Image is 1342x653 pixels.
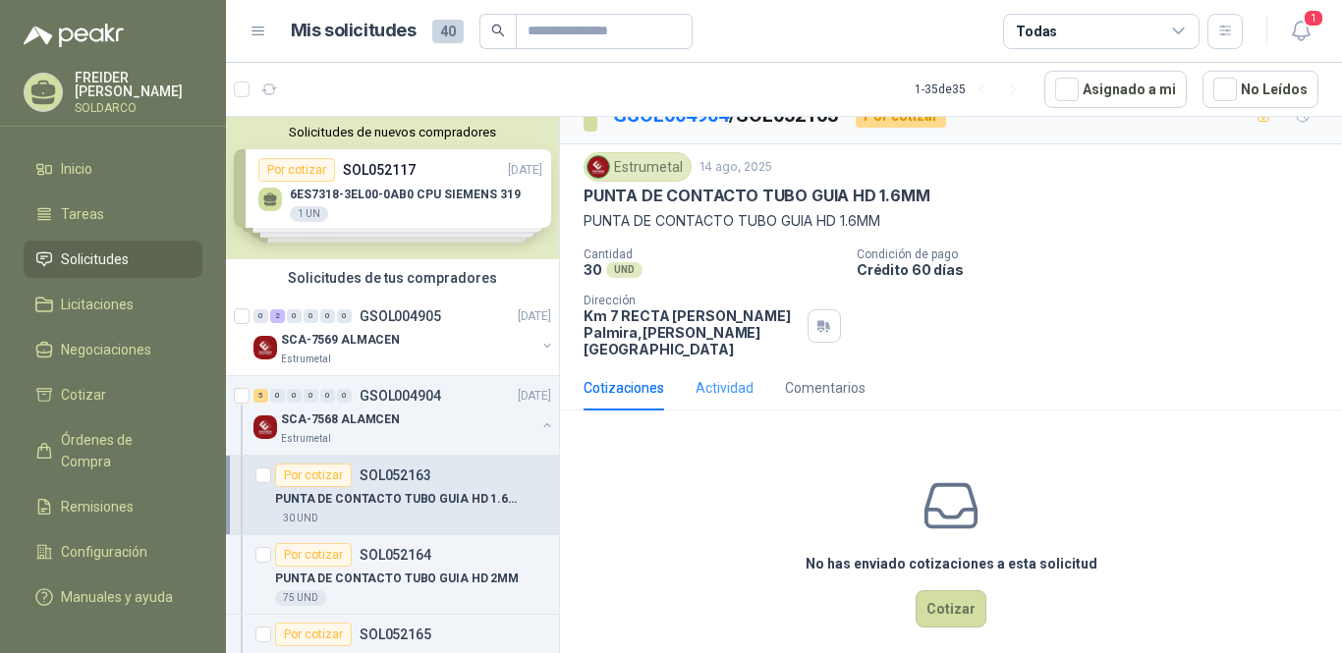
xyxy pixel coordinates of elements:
[584,152,692,182] div: Estrumetal
[61,496,134,517] span: Remisiones
[857,247,1334,261] p: Condición de pago
[587,156,609,178] img: Company Logo
[287,309,302,323] div: 0
[1283,14,1318,49] button: 1
[1303,9,1324,27] span: 1
[61,158,92,180] span: Inicio
[253,309,268,323] div: 0
[360,389,441,403] p: GSOL004904
[275,590,326,606] div: 75 UND
[24,331,202,368] a: Negociaciones
[360,627,431,641] p: SOL052165
[1044,71,1187,108] button: Asignado a mi
[491,24,505,37] span: search
[360,468,431,482] p: SOL052163
[584,261,602,278] p: 30
[275,570,519,588] p: PUNTA DE CONTACTO TUBO GUIA HD 2MM
[253,304,555,367] a: 0 2 0 0 0 0 GSOL004905[DATE] Company LogoSCA-7569 ALMACENEstrumetal
[24,578,202,616] a: Manuales y ayuda
[360,309,441,323] p: GSOL004905
[584,186,930,206] p: PUNTA DE CONTACTO TUBO GUIA HD 1.6MM
[61,203,104,225] span: Tareas
[281,410,400,429] p: SCA-7568 ALAMCEN
[24,286,202,323] a: Licitaciones
[270,309,285,323] div: 2
[320,309,335,323] div: 0
[281,331,400,350] p: SCA-7569 ALMACEN
[275,490,520,509] p: PUNTA DE CONTACTO TUBO GUIA HD 1.6MM
[61,248,129,270] span: Solicitudes
[226,117,559,259] div: Solicitudes de nuevos compradoresPor cotizarSOL052117[DATE] 6ES7318-3EL00-0AB0 CPU SIEMENS 3191 U...
[24,195,202,233] a: Tareas
[915,74,1029,105] div: 1 - 35 de 35
[432,20,464,43] span: 40
[916,590,986,627] button: Cotizar
[226,456,559,535] a: Por cotizarSOL052163PUNTA DE CONTACTO TUBO GUIA HD 1.6MM30 UND
[584,247,841,261] p: Cantidad
[253,384,555,447] a: 5 0 0 0 0 0 GSOL004904[DATE] Company LogoSCA-7568 ALAMCENEstrumetal
[606,262,643,278] div: UND
[304,309,318,323] div: 0
[61,384,106,406] span: Cotizar
[24,150,202,188] a: Inicio
[275,463,352,487] div: Por cotizar
[291,17,417,45] h1: Mis solicitudes
[24,376,202,413] a: Cotizar
[61,541,147,563] span: Configuración
[61,586,173,608] span: Manuales y ayuda
[806,553,1097,574] h3: No has enviado cotizaciones a esta solicitud
[518,307,551,326] p: [DATE]
[281,431,331,447] p: Estrumetal
[270,389,285,403] div: 0
[1016,21,1057,42] div: Todas
[75,102,202,114] p: SOLDARCO
[234,125,551,139] button: Solicitudes de nuevos compradores
[75,71,202,98] p: FREIDER [PERSON_NAME]
[226,259,559,297] div: Solicitudes de tus compradores
[253,336,277,359] img: Company Logo
[337,389,352,403] div: 0
[61,294,134,315] span: Licitaciones
[518,387,551,406] p: [DATE]
[287,389,302,403] div: 0
[360,548,431,562] p: SOL052164
[584,210,1318,232] p: PUNTA DE CONTACTO TUBO GUIA HD 1.6MM
[24,241,202,278] a: Solicitudes
[304,389,318,403] div: 0
[785,377,866,399] div: Comentarios
[253,415,277,439] img: Company Logo
[275,623,352,646] div: Por cotizar
[253,389,268,403] div: 5
[320,389,335,403] div: 0
[275,543,352,567] div: Por cotizar
[61,429,184,472] span: Órdenes de Compra
[24,533,202,571] a: Configuración
[1202,71,1318,108] button: No Leídos
[226,535,559,615] a: Por cotizarSOL052164PUNTA DE CONTACTO TUBO GUIA HD 2MM75 UND
[584,377,664,399] div: Cotizaciones
[699,158,772,177] p: 14 ago, 2025
[24,421,202,480] a: Órdenes de Compra
[275,511,326,526] div: 30 UND
[61,339,151,360] span: Negociaciones
[337,309,352,323] div: 0
[24,488,202,525] a: Remisiones
[24,24,124,47] img: Logo peakr
[696,377,754,399] div: Actividad
[857,261,1334,278] p: Crédito 60 días
[584,294,800,307] p: Dirección
[281,352,331,367] p: Estrumetal
[584,307,800,357] p: Km 7 RECTA [PERSON_NAME] Palmira , [PERSON_NAME][GEOGRAPHIC_DATA]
